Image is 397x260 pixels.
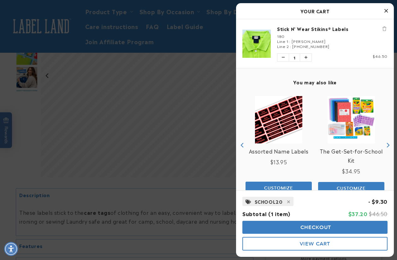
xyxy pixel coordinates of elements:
button: cart [242,237,388,251]
img: Assorted Name Labels - Label Land [255,96,302,143]
span: View Cart [300,241,330,247]
button: Add the product, Stick N' Wear® Labels | Stripes to Cart [318,182,384,195]
a: View The Get-Set-for-School Kit [318,147,384,165]
button: Gorgias live chat [3,2,76,19]
div: Accessibility Menu [4,242,18,256]
button: Close Cart [381,6,391,16]
button: Previous [238,140,247,150]
span: Checkout [299,224,331,230]
a: Stick N' Wear Stikins® Labels [277,26,388,32]
span: 1 [289,54,300,61]
h4: You may also like [242,79,388,85]
button: Decrease quantity of Stick N' Wear Stikins® Labels [277,54,289,61]
span: Customize [264,185,293,191]
span: Line 1 [277,38,288,44]
span: $13.95 [270,158,287,166]
span: $46.50 [373,53,388,59]
div: product [315,90,388,201]
span: SCHOOL20 [255,197,283,205]
span: [PERSON_NAME] [292,38,325,44]
span: Line 2 [277,43,289,49]
img: View The Get-Set-for-School Kit [328,96,375,143]
span: $37.20 [348,210,368,217]
div: product [242,90,315,200]
button: Next [383,140,392,150]
button: Remove Stick N' Wear Stikins® Labels [381,26,388,32]
span: Subtotal (1 item) [242,210,290,217]
h1: Chat with us [48,7,75,14]
span: $34.95 [342,167,360,175]
span: Customize [337,185,366,191]
span: : [289,38,291,44]
span: : [290,43,291,49]
span: $46.50 [369,210,388,217]
button: Add the product, Assorted Name Labels to Cart [246,182,312,194]
span: [PHONE_NUMBER] [292,43,329,49]
img: Stick N' Wear Stikins® Labels [242,29,271,58]
a: View Assorted Name Labels [249,147,309,156]
div: 180 [277,33,388,39]
button: Increase quantity of Stick N' Wear Stikins® Labels [300,54,311,61]
li: product [242,19,388,68]
button: cart [242,221,388,234]
span: - $9.30 [368,197,388,205]
h2: Your Cart [242,6,388,16]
